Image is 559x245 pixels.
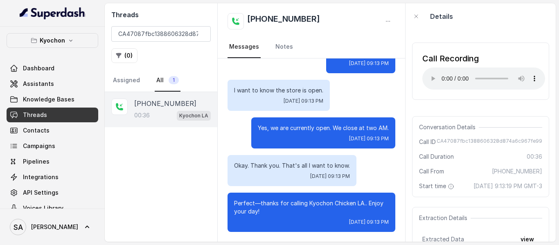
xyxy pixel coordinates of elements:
span: Contacts [23,126,50,135]
span: 00:36 [527,153,542,161]
div: Call Recording [422,53,545,64]
span: [PERSON_NAME] [31,223,78,231]
text: SA [14,223,23,232]
span: [DATE] 09:13 PM [349,219,389,225]
audio: Your browser does not support the audio element. [422,67,545,90]
a: API Settings [7,185,98,200]
p: Yes, we are currently open. We close at two AM. [258,124,389,132]
a: Assigned [111,70,142,92]
a: Contacts [7,123,98,138]
span: 1 [169,76,179,84]
button: Kyochon [7,33,98,48]
span: [DATE] 09:13 PM [284,98,323,104]
span: Call Duration [419,153,454,161]
p: Details [430,11,453,21]
a: Dashboard [7,61,98,76]
span: Integrations [23,173,59,181]
nav: Tabs [111,70,211,92]
span: API Settings [23,189,59,197]
input: Search by Call ID or Phone Number [111,26,211,42]
span: Call ID [419,138,436,146]
span: Pipelines [23,157,50,166]
a: Pipelines [7,154,98,169]
p: Kyochon LA [179,112,208,120]
p: I want to know the store is open. [234,86,323,94]
span: [DATE] 09:13 PM [349,60,389,67]
a: Messages [228,36,261,58]
span: [DATE] 09:13 PM [349,135,389,142]
span: [DATE] 9:13:19 PM GMT-3 [473,182,542,190]
span: [PHONE_NUMBER] [492,167,542,175]
span: Assistants [23,80,54,88]
a: All1 [155,70,180,92]
p: [PHONE_NUMBER] [134,99,196,108]
a: [PERSON_NAME] [7,216,98,238]
h2: [PHONE_NUMBER] [247,13,320,29]
nav: Tabs [228,36,395,58]
a: Knowledge Bases [7,92,98,107]
span: Threads [23,111,47,119]
img: light.svg [20,7,86,20]
p: Perfect—thanks for calling Kyochon Chicken LA.. Enjoy your day! [234,199,389,216]
a: Assistants [7,76,98,91]
a: Threads [7,108,98,122]
span: Extracted Data [422,235,464,243]
span: Extraction Details [419,214,471,222]
a: Voices Library [7,201,98,216]
span: Conversation Details [419,123,479,131]
p: Okay. Thank you. That's all I want to know. [234,162,350,170]
span: Knowledge Bases [23,95,74,103]
span: Call From [419,167,444,175]
span: [DATE] 09:13 PM [310,173,350,180]
span: CA47087fbc1388606328d874a6c967fe99 [437,138,542,146]
a: Campaigns [7,139,98,153]
h2: Threads [111,10,211,20]
p: 00:36 [134,111,150,119]
span: Dashboard [23,64,54,72]
a: Integrations [7,170,98,184]
p: Kyochon [40,36,65,45]
button: (0) [111,48,137,63]
span: Voices Library [23,204,63,212]
span: Start time [419,182,456,190]
a: Notes [274,36,295,58]
span: Campaigns [23,142,55,150]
